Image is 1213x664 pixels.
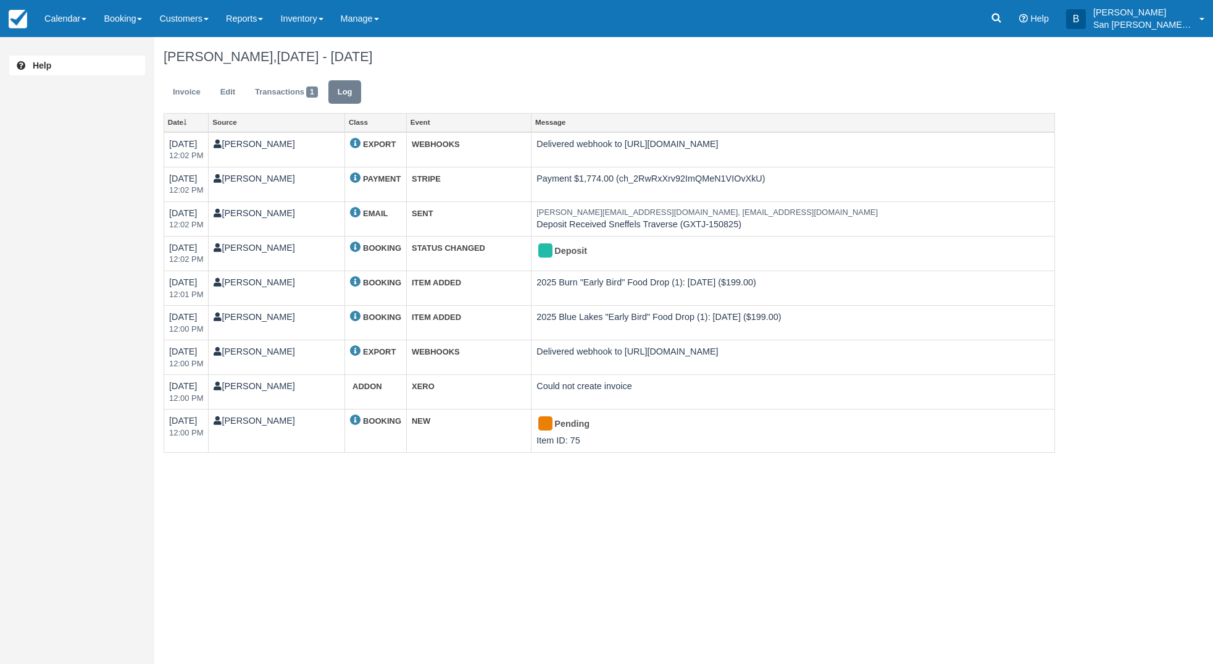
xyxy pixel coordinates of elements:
[363,416,401,426] strong: BOOKING
[209,340,345,375] td: [PERSON_NAME]
[1019,14,1028,23] i: Help
[209,167,345,201] td: [PERSON_NAME]
[345,114,406,131] a: Class
[531,132,1055,167] td: Delivered webhook to [URL][DOMAIN_NAME]
[363,140,396,149] strong: EXPORT
[209,236,345,271] td: [PERSON_NAME]
[164,340,209,375] td: [DATE]
[164,236,209,271] td: [DATE]
[169,150,203,162] em: 2025-08-15 12:02:40-0600
[363,174,401,183] strong: PAYMENT
[1030,14,1049,23] span: Help
[164,201,209,236] td: [DATE]
[1066,9,1086,29] div: B
[169,324,203,335] em: 2025-08-15 12:00:55-0600
[363,243,401,253] strong: BOOKING
[363,278,401,287] strong: BOOKING
[164,410,209,452] td: [DATE]
[412,313,461,322] strong: ITEM ADDED
[412,243,485,253] strong: STATUS CHANGED
[536,207,1049,219] em: [PERSON_NAME][EMAIL_ADDRESS][DOMAIN_NAME], [EMAIL_ADDRESS][DOMAIN_NAME]
[246,80,327,104] a: Transactions1
[412,416,430,426] strong: NEW
[164,167,209,201] td: [DATE]
[531,201,1055,236] td: Deposit Received Sneffels Traverse (GXTJ-150825)
[1093,19,1192,31] p: San [PERSON_NAME] Hut Systems
[209,114,344,131] a: Source
[531,410,1055,452] td: Item ID: 75
[363,313,401,322] strong: BOOKING
[412,278,461,287] strong: ITEM ADDED
[169,185,203,196] em: 2025-08-15 12:02:38-0600
[363,347,396,356] strong: EXPORT
[164,80,210,104] a: Invoice
[352,382,382,391] strong: ADDON
[169,289,203,301] em: 2025-08-15 12:01:09-0600
[9,56,145,75] a: Help
[211,80,244,104] a: Edit
[164,132,209,167] td: [DATE]
[412,347,460,356] strong: WEBHOOKS
[531,306,1055,340] td: 2025 Blue Lakes "Early Bird" Food Drop (1): [DATE] ($199.00)
[169,393,203,405] em: 2025-08-15 12:00:45-0600
[531,114,1054,131] a: Message
[164,375,209,410] td: [DATE]
[209,410,345,452] td: [PERSON_NAME]
[407,114,531,131] a: Event
[164,271,209,305] td: [DATE]
[412,174,441,183] strong: STRIPE
[164,114,208,131] a: Date
[536,414,1038,434] div: Pending
[277,49,372,64] span: [DATE] - [DATE]
[209,201,345,236] td: [PERSON_NAME]
[209,375,345,410] td: [PERSON_NAME]
[1093,6,1192,19] p: [PERSON_NAME]
[169,219,203,231] em: 2025-08-15 12:02:38-0600
[531,375,1055,410] td: Could not create invoice
[531,340,1055,375] td: Delivered webhook to [URL][DOMAIN_NAME]
[536,242,1038,261] div: Deposit
[169,254,203,266] em: 2025-08-15 12:02:37-0600
[412,140,460,149] strong: WEBHOOKS
[363,209,388,218] strong: EMAIL
[209,132,345,167] td: [PERSON_NAME]
[412,209,433,218] strong: SENT
[9,10,27,28] img: checkfront-main-nav-mini-logo.png
[412,382,435,391] strong: XERO
[209,306,345,340] td: [PERSON_NAME]
[164,49,1055,64] h1: [PERSON_NAME],
[531,167,1055,201] td: Payment $1,774.00 (ch_2RwRxXrv92ImQMeN1VIOvXkU)
[209,271,345,305] td: [PERSON_NAME]
[531,271,1055,305] td: 2025 Burn "Early Bird" Food Drop (1): [DATE] ($199.00)
[169,358,203,370] em: 2025-08-15 12:00:47-0600
[164,306,209,340] td: [DATE]
[328,80,362,104] a: Log
[306,86,318,98] span: 1
[33,61,51,70] b: Help
[169,427,203,439] em: 2025-08-15 12:00:44-0600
